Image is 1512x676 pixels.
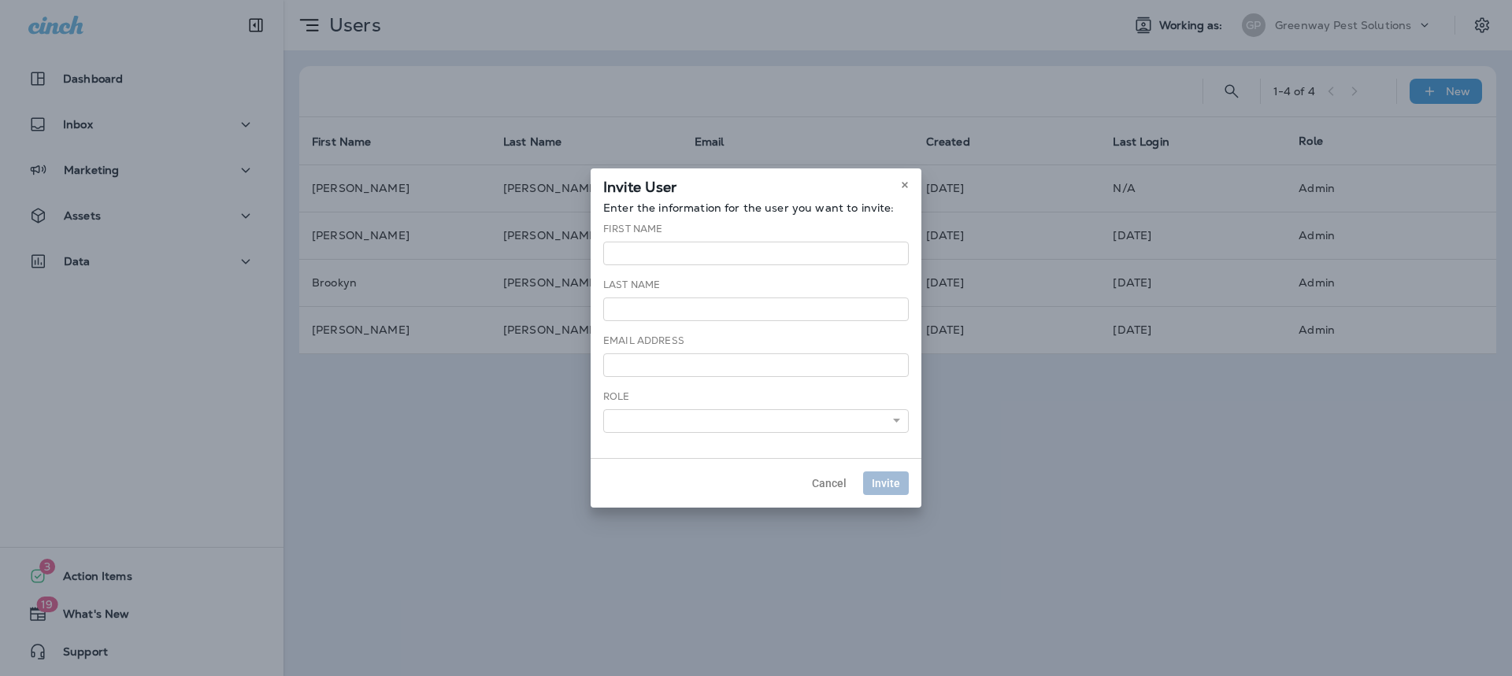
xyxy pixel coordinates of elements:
span: Cancel [812,478,847,489]
label: Last Name [603,279,660,291]
p: Enter the information for the user you want to invite: [603,201,909,214]
label: First Name [603,223,662,235]
button: Invite [863,471,909,495]
button: Cancel [803,471,855,495]
label: Role [603,390,630,403]
div: Invite User [591,168,921,201]
span: Invite [872,478,900,489]
label: Email Address [603,334,684,347]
